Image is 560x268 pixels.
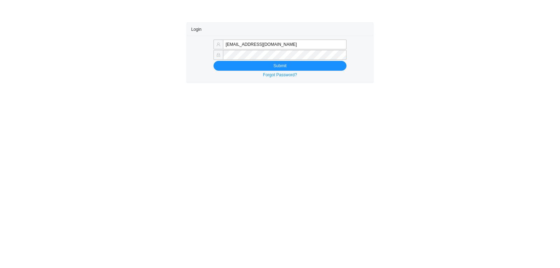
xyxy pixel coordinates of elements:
span: Submit [273,62,286,69]
div: Login [191,23,369,36]
a: Forgot Password? [263,72,297,77]
input: Email [223,40,346,49]
span: lock [216,53,220,57]
span: user [216,42,220,47]
button: Submit [213,61,346,71]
